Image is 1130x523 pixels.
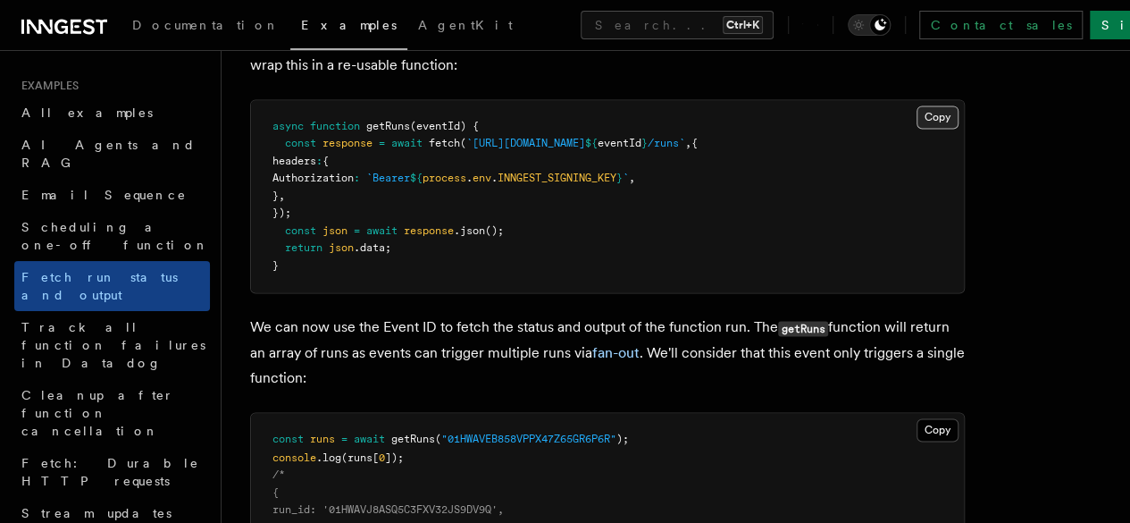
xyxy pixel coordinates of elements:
span: { [272,485,279,498]
span: async [272,120,304,132]
kbd: Ctrl+K [723,16,763,34]
a: All examples [14,97,210,129]
span: .log [316,451,341,463]
span: `[URL][DOMAIN_NAME] [466,137,585,149]
span: (runs[ [341,451,379,463]
span: response [404,224,454,237]
span: (); [485,224,504,237]
span: eventId [598,137,641,149]
a: AI Agents and RAG [14,129,210,179]
span: Email Sequence [21,188,187,202]
span: .data; [354,241,391,254]
span: json [322,224,347,237]
span: = [354,224,360,237]
span: INNGEST_SIGNING_KEY [498,172,616,184]
span: Fetch run status and output [21,270,178,302]
a: Contact sales [919,11,1083,39]
span: getRuns [391,433,435,445]
button: Copy [917,105,958,129]
a: Examples [290,5,407,50]
span: . [491,172,498,184]
a: Cleanup after function cancellation [14,379,210,447]
code: getRuns [778,321,828,336]
p: We can now use the Event ID to fetch the status and output of the function run. The function will... [250,315,965,391]
a: fan-out [592,344,640,361]
span: json [329,241,354,254]
span: runs [310,433,335,445]
span: Track all function failures in Datadog [21,320,205,370]
span: 0 [379,451,385,463]
span: await [366,224,398,237]
span: ]); [385,451,404,463]
span: response [322,137,372,149]
a: Track all function failures in Datadog [14,311,210,379]
a: AgentKit [407,5,523,48]
span: /runs` [648,137,685,149]
a: Fetch: Durable HTTP requests [14,447,210,497]
span: "01HWAVEB858VPPX47Z65GR6P6R" [441,433,616,445]
span: , [279,190,285,202]
p: To query this, we can use a simple request using our signing key to authenticate with the API. He... [250,27,965,78]
span: AI Agents and RAG [21,138,196,170]
span: return [285,241,322,254]
span: await [391,137,423,149]
span: env [473,172,491,184]
span: Fetch: Durable HTTP requests [21,456,199,488]
span: ); [616,433,629,445]
span: { [322,155,329,167]
span: ` [623,172,629,184]
span: await [354,433,385,445]
span: } [641,137,648,149]
span: } [272,190,279,202]
span: run_id: '01HWAVJ8ASQ5C3FXV32JS9DV9Q', [272,502,504,515]
span: const [272,433,304,445]
a: Fetch run status and output [14,261,210,311]
span: : [354,172,360,184]
span: `Bearer [366,172,410,184]
span: fetch [429,137,460,149]
span: const [285,224,316,237]
span: { [691,137,698,149]
span: console [272,451,316,463]
span: Examples [301,18,397,32]
span: ( [460,137,466,149]
a: Scheduling a one-off function [14,211,210,261]
span: , [685,137,691,149]
span: .json [454,224,485,237]
span: ( [435,433,441,445]
span: ${ [410,172,423,184]
span: Cleanup after function cancellation [21,388,174,438]
span: }); [272,207,291,219]
span: Authorization [272,172,354,184]
span: . [466,172,473,184]
span: } [272,259,279,272]
span: Scheduling a one-off function [21,220,209,252]
span: : [316,155,322,167]
span: function [310,120,360,132]
span: headers [272,155,316,167]
span: , [629,172,635,184]
span: = [379,137,385,149]
a: Email Sequence [14,179,210,211]
span: = [341,433,347,445]
span: getRuns [366,120,410,132]
span: AgentKit [418,18,513,32]
span: const [285,137,316,149]
span: Examples [14,79,79,93]
button: Copy [917,418,958,442]
span: Documentation [132,18,280,32]
span: All examples [21,105,153,120]
a: Documentation [121,5,290,48]
button: Search...Ctrl+K [581,11,774,39]
span: (eventId) { [410,120,479,132]
span: process [423,172,466,184]
span: } [616,172,623,184]
span: ${ [585,137,598,149]
button: Toggle dark mode [848,14,891,36]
